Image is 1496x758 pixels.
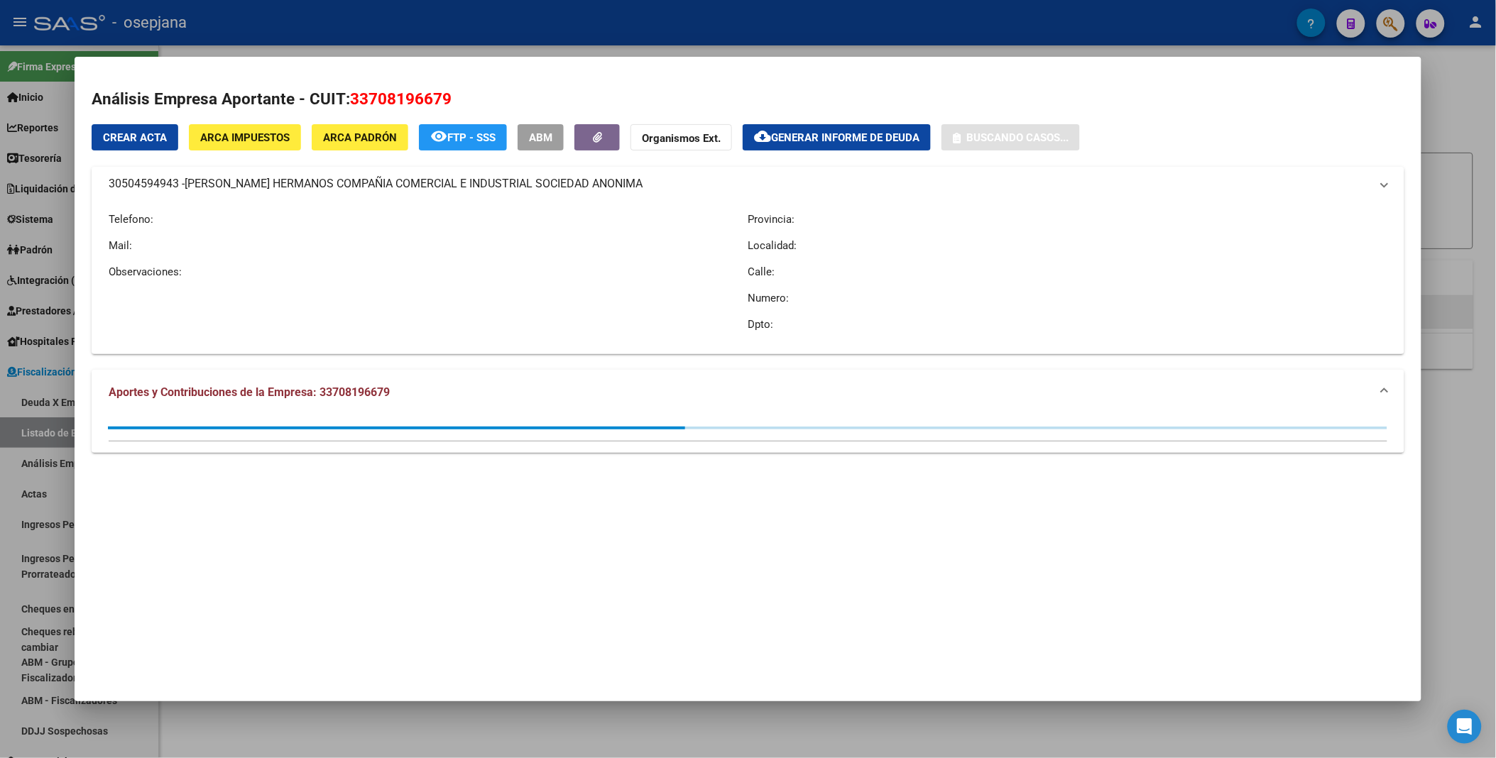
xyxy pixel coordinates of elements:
[323,131,397,144] span: ARCA Padrón
[529,131,552,144] span: ABM
[92,370,1404,415] mat-expansion-panel-header: Aportes y Contribuciones de la Empresa: 33708196679
[748,290,1387,306] p: Numero:
[430,128,447,145] mat-icon: remove_red_eye
[771,131,919,144] span: Generar informe de deuda
[92,124,178,150] button: Crear Acta
[109,212,748,227] p: Telefono:
[518,124,564,150] button: ABM
[1448,710,1482,744] div: Open Intercom Messenger
[109,238,748,253] p: Mail:
[92,167,1404,201] mat-expansion-panel-header: 30504594943 -[PERSON_NAME] HERMANOS COMPAÑIA COMERCIAL E INDUSTRIAL SOCIEDAD ANONIMA
[185,175,643,192] span: [PERSON_NAME] HERMANOS COMPAÑIA COMERCIAL E INDUSTRIAL SOCIEDAD ANONIMA
[447,131,496,144] span: FTP - SSS
[103,131,167,144] span: Crear Acta
[743,124,931,150] button: Generar informe de deuda
[200,131,290,144] span: ARCA Impuestos
[748,264,1387,280] p: Calle:
[92,415,1404,453] div: Aportes y Contribuciones de la Empresa: 33708196679
[312,124,408,150] button: ARCA Padrón
[109,264,748,280] p: Observaciones:
[92,87,1404,111] h2: Análisis Empresa Aportante - CUIT:
[630,124,732,150] button: Organismos Ext.
[642,132,721,145] strong: Organismos Ext.
[109,385,390,399] span: Aportes y Contribuciones de la Empresa: 33708196679
[92,201,1404,354] div: 30504594943 -[PERSON_NAME] HERMANOS COMPAÑIA COMERCIAL E INDUSTRIAL SOCIEDAD ANONIMA
[350,89,452,108] span: 33708196679
[941,124,1080,150] button: Buscando casos...
[748,212,1387,227] p: Provincia:
[419,124,507,150] button: FTP - SSS
[748,238,1387,253] p: Localidad:
[748,317,1387,332] p: Dpto:
[109,175,1370,192] mat-panel-title: 30504594943 -
[966,131,1069,144] span: Buscando casos...
[189,124,301,150] button: ARCA Impuestos
[754,128,771,145] mat-icon: cloud_download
